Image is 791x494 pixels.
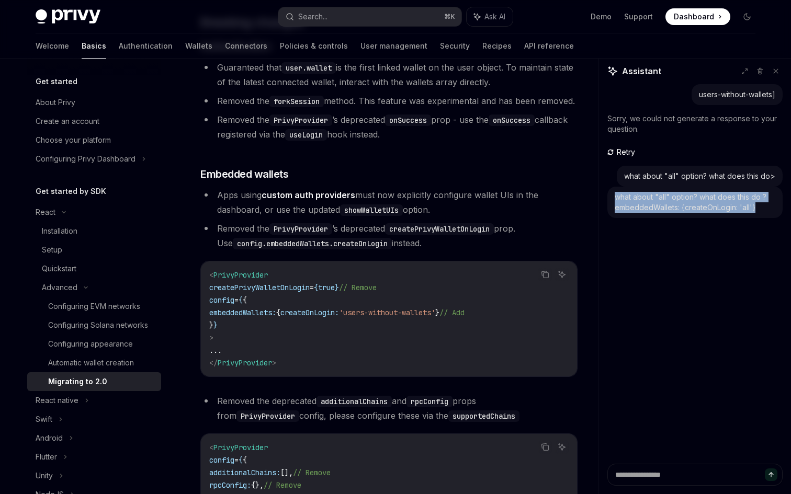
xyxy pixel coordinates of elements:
span: } [209,320,213,330]
div: users-without-wallets] [699,89,775,100]
span: Dashboard [674,12,714,22]
span: rpcConfig: [209,480,251,490]
button: Copy the contents from the code block [538,440,552,454]
code: PrivyProvider [236,410,299,422]
span: > [209,333,213,342]
span: // Remove [264,480,301,490]
h5: Get started [36,75,77,88]
div: React [36,206,55,219]
a: Configuring EVM networks [27,297,161,316]
a: Basics [82,33,106,59]
a: Configuring Solana networks [27,316,161,335]
span: embeddedWallets: [209,308,276,317]
div: Quickstart [42,262,76,275]
span: Removed the ’s deprecated prop. Use instead. [217,223,515,248]
span: < [209,443,213,452]
code: user.wallet [281,62,336,74]
span: } [213,320,218,330]
span: config [209,455,234,465]
a: Migrating to 2.0 [27,372,161,391]
a: Recipes [482,33,512,59]
button: Toggle dark mode [739,8,755,25]
span: { [276,308,280,317]
span: Guaranteed that is the first linked wallet on the user object. To maintain state of the latest co... [217,62,573,87]
span: Removed the ’s deprecated prop - use the callback registered via the hook instead. [217,114,568,140]
div: Choose your platform [36,134,111,146]
span: < [209,270,213,280]
code: forkSession [269,96,324,107]
span: { [239,295,243,305]
a: Setup [27,240,161,259]
div: what about "all" option? what does this do ? embeddedWallets: {createOnLogin: 'all'} [615,192,775,213]
span: } [435,308,439,317]
div: Automatic wallet creation [48,357,134,369]
a: Create an account [27,112,161,131]
span: { [239,455,243,465]
div: Advanced [42,281,77,294]
a: Demo [591,12,612,22]
code: rpcConfig [406,396,453,407]
a: Installation [27,222,161,240]
span: Retry [615,147,637,157]
span: // Add [439,308,465,317]
h5: Get started by SDK [36,185,106,198]
span: {}, [251,480,264,490]
div: Migrating to 2.0 [48,375,107,388]
a: Dashboard [665,8,730,25]
a: custom auth providers [262,190,355,201]
span: Assistant [622,65,661,77]
a: About Privy [27,93,161,112]
a: Policies & controls [280,33,348,59]
span: { [314,283,318,292]
code: useLogin [285,129,327,141]
a: Security [440,33,470,59]
span: = [234,295,239,305]
span: = [310,283,314,292]
div: Configuring Solana networks [48,319,148,331]
a: Authentication [119,33,173,59]
code: config.embeddedWallets.createOnLogin [233,238,392,249]
span: Sorry, we could not generate a response to your question. [607,114,777,133]
span: = [234,455,239,465]
div: Configuring Privy Dashboard [36,153,135,165]
div: Unity [36,469,53,482]
div: Flutter [36,451,57,463]
button: Search...⌘K [278,7,461,26]
code: supportedChains [448,410,519,422]
span: additionalChains: [209,468,280,477]
span: { [243,455,247,465]
div: what about "all" option? what does this do> [624,171,775,181]
code: onSuccess [489,114,535,126]
button: Ask AI [555,268,569,281]
span: PrivyProvider [213,270,268,280]
a: Automatic wallet creation [27,353,161,372]
span: config [209,295,234,305]
span: // Remove [339,283,377,292]
button: Send message [765,468,777,481]
span: ⌘ K [444,13,455,21]
span: [], [280,468,293,477]
a: API reference [524,33,574,59]
div: Setup [42,244,62,256]
div: Create an account [36,115,99,128]
a: Welcome [36,33,69,59]
li: Removed the deprecated and props from config, please configure these via the [200,394,578,423]
div: Configuring EVM networks [48,300,140,313]
div: Search... [298,10,327,23]
button: Retry [607,147,637,157]
span: Ask AI [484,12,505,22]
a: Quickstart [27,259,161,278]
button: Copy the contents from the code block [538,268,552,281]
code: additionalChains [317,396,392,407]
a: User management [360,33,427,59]
a: Configuring appearance [27,335,161,353]
span: PrivyProvider [213,443,268,452]
span: ... [209,346,222,355]
code: onSuccess [385,114,431,126]
div: Installation [42,225,77,237]
code: showWalletUIs [340,204,403,216]
a: Connectors [225,33,267,59]
span: createPrivyWalletOnLogin [209,283,310,292]
div: About Privy [36,96,75,109]
button: Ask AI [467,7,513,26]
